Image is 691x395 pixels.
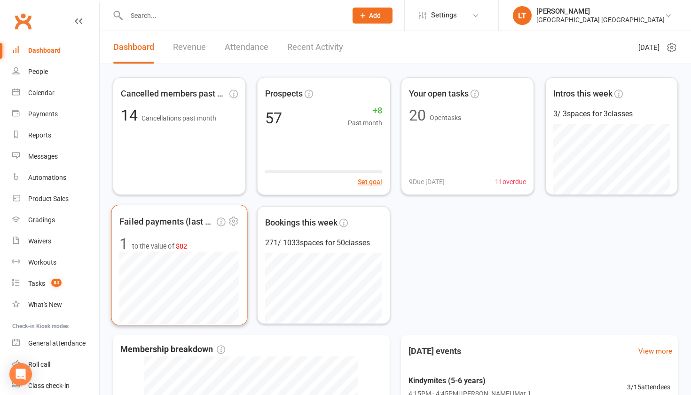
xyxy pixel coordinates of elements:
[12,61,99,82] a: People
[430,114,461,121] span: Open tasks
[265,87,302,100] span: Prospects
[408,375,531,387] span: Kindymites (5-6 years)
[353,8,393,24] button: Add
[12,273,99,294] a: Tasks 84
[12,354,99,375] a: Roll call
[28,280,45,287] div: Tasks
[28,89,55,97] div: Calendar
[120,343,225,356] span: Membership breakdown
[9,363,32,386] div: Open Intercom Messenger
[287,31,343,64] a: Recent Activity
[28,339,86,347] div: General attendance
[12,210,99,231] a: Gradings
[28,237,51,245] div: Waivers
[347,104,382,118] span: +8
[12,82,99,104] a: Calendar
[11,9,35,33] a: Clubworx
[51,279,62,287] span: 84
[638,346,672,357] a: View more
[495,177,526,187] span: 11 overdue
[28,195,69,202] div: Product Sales
[12,104,99,125] a: Payments
[12,188,99,210] a: Product Sales
[409,177,445,187] span: 9 Due [DATE]
[176,242,188,250] span: $82
[553,87,612,101] span: Intros this week
[28,216,55,224] div: Gradings
[12,167,99,188] a: Automations
[536,16,665,24] div: [GEOGRAPHIC_DATA] [GEOGRAPHIC_DATA]
[121,87,228,101] span: Cancelled members past mon...
[12,294,99,315] a: What's New
[225,31,268,64] a: Attendance
[28,301,62,308] div: What's New
[265,110,282,125] div: 57
[638,42,660,53] span: [DATE]
[28,153,58,160] div: Messages
[12,333,99,354] a: General attendance kiosk mode
[401,343,469,360] h3: [DATE] events
[173,31,206,64] a: Revenue
[409,87,469,101] span: Your open tasks
[28,174,66,181] div: Automations
[12,231,99,252] a: Waivers
[553,108,670,120] div: 3 / 3 spaces for 3 classes
[627,382,670,392] span: 3 / 15 attendees
[12,125,99,146] a: Reports
[28,361,50,368] div: Roll call
[28,258,56,266] div: Workouts
[513,6,532,25] div: LT
[28,68,48,75] div: People
[409,108,426,123] div: 20
[536,7,665,16] div: [PERSON_NAME]
[12,40,99,61] a: Dashboard
[12,252,99,273] a: Workouts
[12,146,99,167] a: Messages
[121,106,141,124] span: 14
[124,9,340,22] input: Search...
[28,382,70,389] div: Class check-in
[347,118,382,128] span: Past month
[28,131,51,139] div: Reports
[119,215,215,229] span: Failed payments (last 30d)
[28,47,61,54] div: Dashboard
[132,241,188,251] span: to the value of
[369,12,381,19] span: Add
[265,237,382,249] div: 271 / 1033 spaces for 50 classes
[265,216,337,229] span: Bookings this week
[141,114,216,122] span: Cancellations past month
[28,110,58,118] div: Payments
[357,177,382,187] button: Set goal
[113,31,154,64] a: Dashboard
[431,5,457,26] span: Settings
[119,236,128,252] div: 1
